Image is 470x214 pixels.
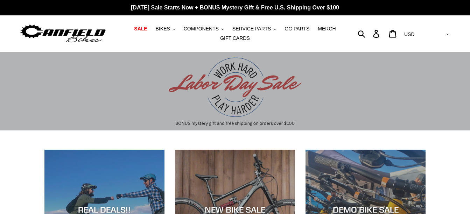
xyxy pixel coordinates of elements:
a: SALE [131,24,150,34]
img: Canfield Bikes [19,23,107,45]
a: GIFT CARDS [217,34,253,43]
button: SERVICE PARTS [229,24,280,34]
span: BIKES [156,26,170,32]
a: MERCH [314,24,339,34]
a: GG PARTS [281,24,313,34]
span: SERVICE PARTS [232,26,271,32]
button: COMPONENTS [180,24,227,34]
span: GIFT CARDS [220,35,250,41]
span: COMPONENTS [184,26,219,32]
span: MERCH [318,26,336,32]
button: BIKES [152,24,179,34]
span: SALE [134,26,147,32]
span: GG PARTS [285,26,309,32]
